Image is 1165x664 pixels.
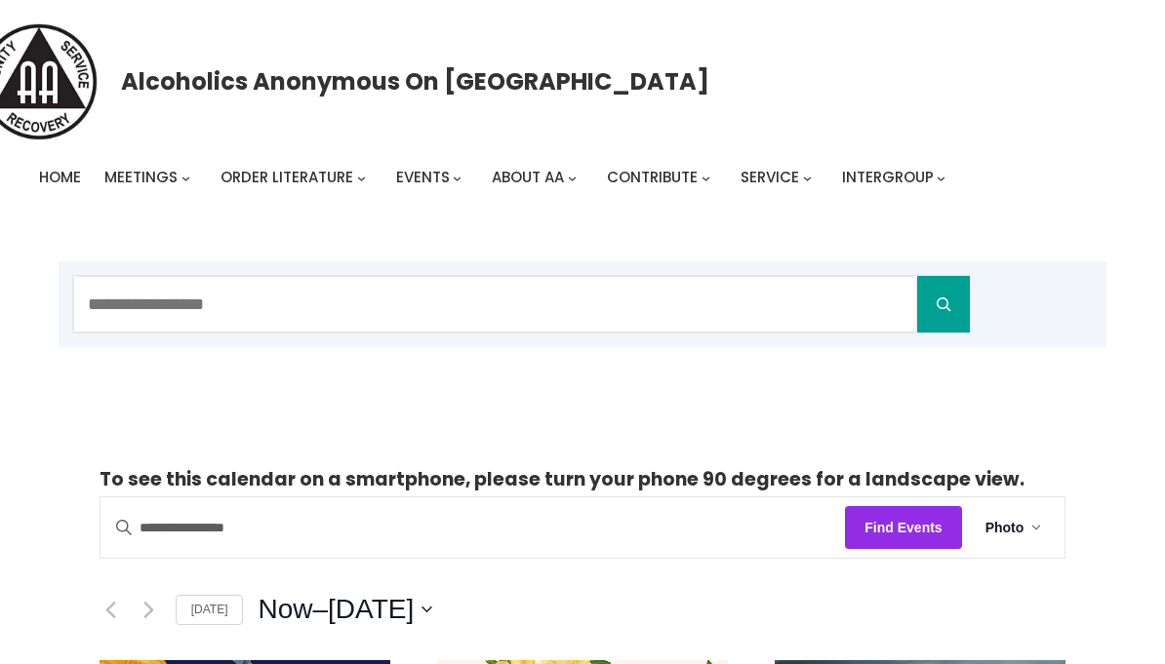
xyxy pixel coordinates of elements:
[100,466,1024,492] strong: To see this calendar on a smartphone, please turn your phone 90 degrees for a landscape view.
[258,590,312,629] span: Now
[104,164,178,191] a: Meetings
[176,595,244,625] a: [DATE]
[258,590,432,629] button: Click to toggle datepicker
[741,167,799,187] span: Service
[492,164,564,191] a: About AA
[100,598,123,621] a: Previous Events
[121,60,709,102] a: Alcoholics Anonymous on [GEOGRAPHIC_DATA]
[1000,215,1047,261] a: Login
[842,167,934,187] span: Intergroup
[396,167,450,187] span: Events
[312,590,328,629] span: –
[568,174,577,182] button: About AA submenu
[962,497,1065,559] button: Photo
[607,164,698,191] a: Contribute
[803,174,812,182] button: Service submenu
[917,276,970,332] button: Search
[100,497,846,559] input: Enter Keyword. Search for events by Keyword.
[39,164,952,191] nav: Intergroup
[138,598,161,621] a: Next Events
[937,174,945,182] button: Intergroup submenu
[39,167,81,187] span: Home
[104,167,178,187] span: Meetings
[607,167,698,187] span: Contribute
[181,174,190,182] button: Meetings submenu
[845,506,961,550] button: Find Events
[328,590,414,629] span: [DATE]
[702,174,710,182] button: Contribute submenu
[453,174,462,182] button: Events submenu
[357,174,366,182] button: Order Literature submenu
[741,164,799,191] a: Service
[492,167,564,187] span: About AA
[221,167,353,187] span: Order Literature
[39,164,81,191] a: Home
[1070,220,1107,257] button: Cart
[985,517,1024,539] span: Photo
[842,164,934,191] a: Intergroup
[396,164,450,191] a: Events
